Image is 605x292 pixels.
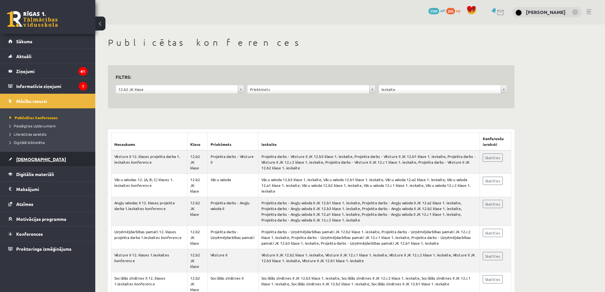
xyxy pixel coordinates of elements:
[16,171,54,177] span: Digitālie materiāli
[480,133,511,151] th: Konferenču ieraksti
[187,133,208,151] th: Klase
[440,8,445,13] span: mP
[16,156,66,162] span: [DEMOGRAPHIC_DATA]
[108,37,514,48] h1: Publicētas konferences
[8,152,87,166] a: [DEMOGRAPHIC_DATA]
[111,197,187,226] td: Angļu valodas II 12. klases projekta darba 1.ieskaites konference
[259,249,480,272] td: Vēsture II JK 12.b2 klase 1. ieskaite, Vēsture II JK 12.c1 klase 1. ieskaite, Vēsture II JK 12.c2...
[247,85,375,93] a: Priekšmets
[10,115,89,120] a: Publicētas konferences
[116,73,499,81] h3: Filtrs:
[16,64,87,78] legend: Ziņojumi
[116,85,244,93] a: 12.b2 JK klase
[111,133,187,151] th: Nosaukums
[16,231,43,237] span: Konferences
[16,216,66,222] span: Motivācijas programma
[8,49,87,64] a: Aktuāli
[259,174,480,197] td: Vācu valoda 12.b3 klase 1. ieskaite, Vācu valoda 12.b1 klase 1. ieskaite, Vācu valoda 12.a2 klase...
[208,133,259,151] th: Priekšmets
[259,150,480,174] td: Projekta darbs - Vēsture II JK 12.b3 klase 1. ieskaite, Projekta darbs - Vēsture II JK 12.b1 klas...
[8,79,87,93] a: Informatīvie ziņojumi1
[428,8,445,13] a: 1197 mP
[16,38,32,44] span: Sākums
[8,64,87,78] a: Ziņojumi61
[8,227,87,241] a: Konferences
[16,79,87,93] legend: Informatīvie ziņojumi
[79,82,87,91] i: 1
[111,174,187,197] td: Vācu valodas 12. (A, B, C) klases 1. ieskaites konference
[16,98,47,104] span: Mācību resursi
[483,153,503,162] a: Skatīties
[515,10,522,16] img: Anastasija Oblate
[187,174,208,197] td: 12.b2 JK klase
[208,226,259,249] td: Projekta darbs - Uzņēmējdarbības pamati
[8,197,87,211] a: Atzīmes
[10,140,45,145] span: Digitālā bibliotēka
[208,249,259,272] td: Vēsture II
[187,150,208,174] td: 12.b2 JK klase
[10,132,46,137] span: Literatūras saraksts
[10,139,89,145] a: Digitālā bibliotēka
[7,11,58,27] a: Rīgas 1. Tālmācības vidusskola
[208,150,259,174] td: Projekta darbs - Vēsture II
[446,8,455,14] span: 295
[111,226,187,249] td: Uzņēmējdarbības pamati 12. klases projekta darba 1.ieskaites konference
[16,182,87,196] legend: Maksājumi
[259,197,480,226] td: Projekta darbs - Angļu valoda II JK 12.b1 klase 1. ieskaite, Projekta darbs - Angļu valoda II JK ...
[111,150,187,174] td: Vēsture II 12. klases projekta darba 1. ieskaites konference
[259,226,480,249] td: Projekta darbs - Uzņēmējdarbības pamati JK 12.b2 klase 1. ieskaite, Projekta darbs - Uzņēmējdarbī...
[8,94,87,108] a: Mācību resursi
[381,85,498,93] span: Ieskaite
[8,167,87,181] a: Digitālie materiāli
[118,85,235,93] span: 12.b2 JK klase
[456,8,460,13] span: xp
[208,197,259,226] td: Projekta darbs - Angļu valoda II
[483,252,503,260] a: Skatīties
[10,123,89,129] a: Pieslēgties Uzdevumiem
[428,8,439,14] span: 1197
[16,201,33,207] span: Atzīmes
[259,133,480,151] th: Ieskaite
[187,197,208,226] td: 12.b2 JK klase
[208,174,259,197] td: Vācu valoda
[483,200,503,208] a: Skatīties
[250,85,367,93] span: Priekšmets
[8,34,87,49] a: Sākums
[10,123,56,128] span: Pieslēgties Uzdevumiem
[483,275,503,283] a: Skatīties
[187,226,208,249] td: 12.b2 JK klase
[187,249,208,272] td: 12.b2 JK klase
[379,85,507,93] a: Ieskaite
[446,8,463,13] a: 295 xp
[10,115,58,120] span: Publicētas konferences
[10,131,89,137] a: Literatūras saraksts
[8,212,87,226] a: Motivācijas programma
[78,67,87,76] i: 61
[111,249,187,272] td: Vēsture II 12. klases 1.ieskaites konference
[16,246,71,252] span: Proktoringa izmēģinājums
[8,241,87,256] a: Proktoringa izmēģinājums
[8,182,87,196] a: Maksājumi
[483,229,503,237] a: Skatīties
[16,53,31,59] span: Aktuāli
[526,9,566,15] a: [PERSON_NAME]
[483,177,503,185] a: Skatīties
